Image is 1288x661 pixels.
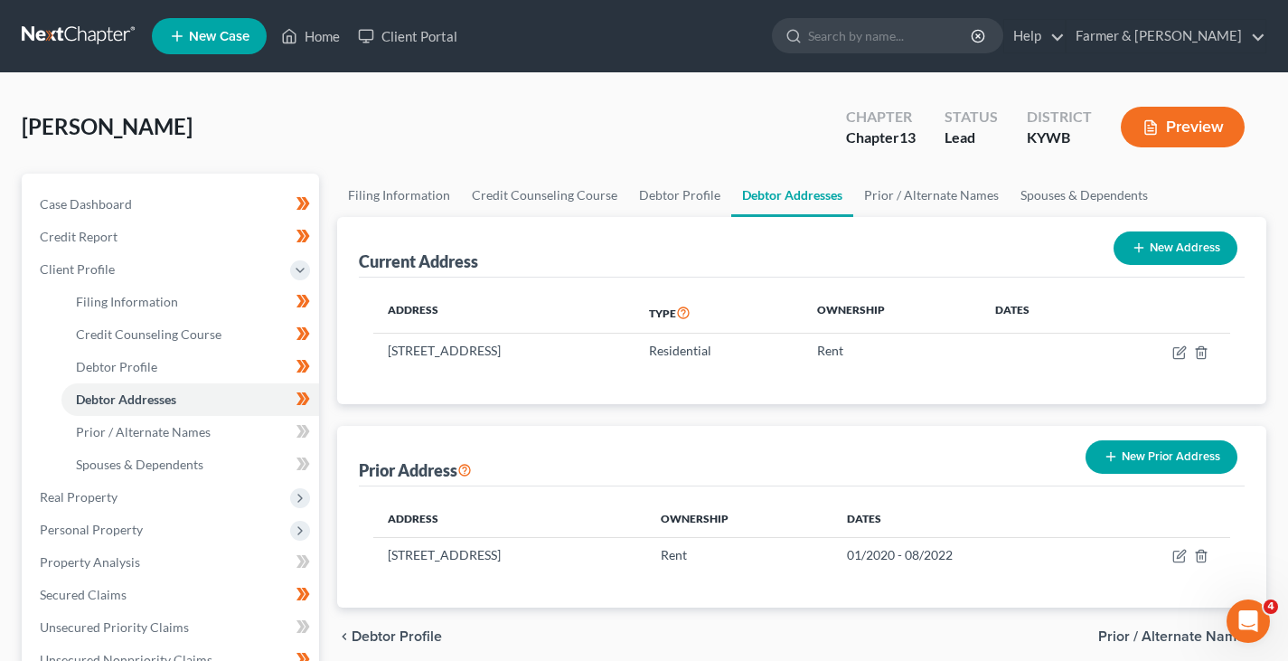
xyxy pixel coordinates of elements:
div: Status [945,107,998,127]
span: Client Profile [40,261,115,277]
a: Secured Claims [25,579,319,611]
a: Debtor Addresses [731,174,853,217]
th: Address [373,292,635,334]
a: Farmer & [PERSON_NAME] [1067,20,1265,52]
button: chevron_left Debtor Profile [337,629,442,644]
th: Dates [981,292,1097,334]
a: Property Analysis [25,546,319,579]
span: Personal Property [40,522,143,537]
button: New Prior Address [1086,440,1237,474]
span: Credit Counseling Course [76,326,221,342]
button: Preview [1121,107,1245,147]
button: Prior / Alternate Names chevron_right [1098,629,1266,644]
td: [STREET_ADDRESS] [373,334,635,368]
th: Ownership [646,501,832,537]
span: [PERSON_NAME] [22,113,193,139]
div: Lead [945,127,998,148]
a: Help [1004,20,1065,52]
th: Ownership [803,292,981,334]
a: Credit Counseling Course [61,318,319,351]
span: Filing Information [76,294,178,309]
td: 01/2020 - 08/2022 [832,537,1091,571]
input: Search by name... [808,19,973,52]
span: Secured Claims [40,587,127,602]
span: New Case [189,30,249,43]
a: Case Dashboard [25,188,319,221]
div: KYWB [1027,127,1092,148]
a: Spouses & Dependents [61,449,319,481]
span: 4 [1264,600,1278,614]
a: Debtor Profile [61,351,319,383]
a: Spouses & Dependents [1010,174,1159,217]
span: Prior / Alternate Names [1098,629,1252,644]
td: Rent [803,334,981,368]
span: Debtor Profile [76,359,157,374]
a: Home [272,20,349,52]
td: Residential [635,334,803,368]
th: Dates [832,501,1091,537]
span: Prior / Alternate Names [76,424,211,439]
span: Debtor Profile [352,629,442,644]
div: District [1027,107,1092,127]
a: Debtor Profile [628,174,731,217]
a: Filing Information [61,286,319,318]
div: Current Address [359,250,478,272]
iframe: Intercom live chat [1227,600,1270,643]
div: Chapter [846,107,916,127]
div: Chapter [846,127,916,148]
span: Real Property [40,489,118,505]
span: Debtor Addresses [76,392,176,407]
span: Unsecured Priority Claims [40,619,189,635]
th: Type [635,292,803,334]
a: Credit Counseling Course [461,174,628,217]
span: Credit Report [40,229,118,244]
a: Filing Information [337,174,461,217]
span: Case Dashboard [40,196,132,212]
i: chevron_left [337,629,352,644]
a: Credit Report [25,221,319,253]
button: New Address [1114,231,1237,265]
a: Prior / Alternate Names [61,416,319,449]
a: Unsecured Priority Claims [25,611,319,644]
th: Address [373,501,646,537]
a: Debtor Addresses [61,383,319,416]
div: Prior Address [359,459,472,481]
td: Rent [646,537,832,571]
td: [STREET_ADDRESS] [373,537,646,571]
span: 13 [899,128,916,146]
a: Client Portal [349,20,466,52]
span: Property Analysis [40,554,140,570]
span: Spouses & Dependents [76,457,203,472]
a: Prior / Alternate Names [853,174,1010,217]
